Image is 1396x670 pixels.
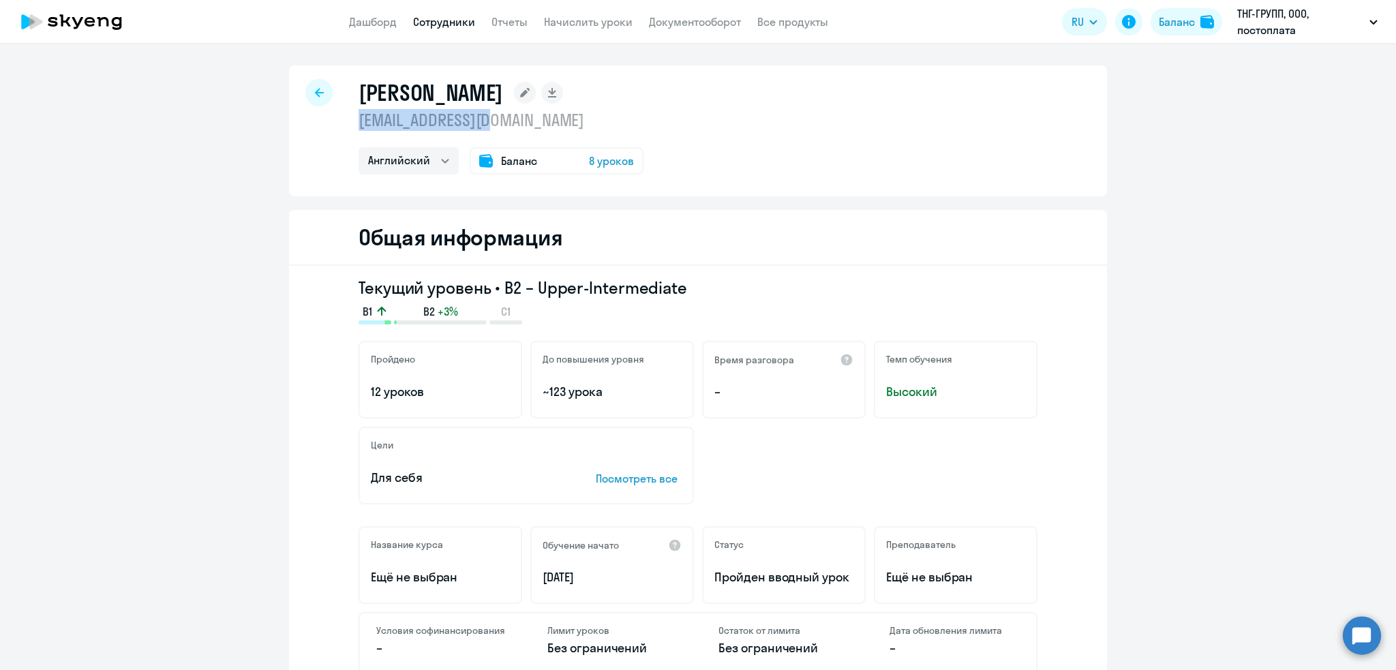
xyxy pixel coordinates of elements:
[714,383,853,401] p: –
[371,469,553,487] p: Для себя
[359,79,503,106] h1: [PERSON_NAME]
[1230,5,1384,38] button: ТНГ-ГРУПП, ООО, постоплата
[371,383,510,401] p: 12 уроков
[547,639,678,657] p: Без ограничений
[371,353,415,365] h5: Пройдено
[376,639,506,657] p: –
[714,568,853,586] p: Пройден вводный урок
[886,383,1025,401] span: Высокий
[589,153,634,169] span: 8 уроков
[1062,8,1107,35] button: RU
[543,539,619,551] h5: Обучение начато
[543,568,682,586] p: [DATE]
[413,15,475,29] a: Сотрудники
[1200,15,1214,29] img: balance
[886,568,1025,586] p: Ещё не выбран
[491,15,528,29] a: Отчеты
[649,15,741,29] a: Документооборот
[543,383,682,401] p: ~123 урока
[363,304,372,319] span: B1
[1151,8,1222,35] button: Балансbalance
[1072,14,1084,30] span: RU
[890,624,1020,637] h4: Дата обновления лимита
[886,538,956,551] h5: Преподаватель
[1237,5,1364,38] p: ТНГ-ГРУПП, ООО, постоплата
[718,624,849,637] h4: Остаток от лимита
[714,538,744,551] h5: Статус
[718,639,849,657] p: Без ограничений
[596,470,682,487] p: Посмотреть все
[886,353,952,365] h5: Темп обучения
[359,277,1037,299] h3: Текущий уровень • B2 – Upper-Intermediate
[438,304,458,319] span: +3%
[714,354,794,366] h5: Время разговора
[371,439,393,451] h5: Цели
[371,568,510,586] p: Ещё не выбран
[890,639,1020,657] p: –
[501,153,537,169] span: Баланс
[359,224,562,251] h2: Общая информация
[543,353,644,365] h5: До повышения уровня
[547,624,678,637] h4: Лимит уроков
[371,538,443,551] h5: Название курса
[544,15,633,29] a: Начислить уроки
[757,15,828,29] a: Все продукты
[1159,14,1195,30] div: Баланс
[376,624,506,637] h4: Условия софинансирования
[501,304,511,319] span: C1
[423,304,435,319] span: B2
[349,15,397,29] a: Дашборд
[359,109,643,131] p: [EMAIL_ADDRESS][DOMAIN_NAME]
